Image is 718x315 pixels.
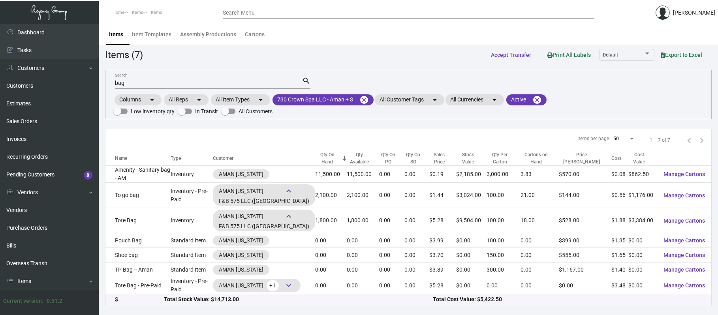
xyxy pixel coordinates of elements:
td: $0.08 [611,166,628,183]
button: Accept Transfer [485,48,538,62]
button: Manage Cartons [657,262,711,277]
div: Total Cost Value: $5,422.50 [433,295,702,304]
td: $0.00 [628,262,657,277]
div: Qty On SO [404,151,422,165]
div: Sales Price [429,151,457,165]
div: Qty On Hand [315,151,340,165]
td: 11,500.00 [315,166,347,183]
td: $1.65 [611,248,628,262]
td: $570.00 [559,166,612,183]
button: Manage Cartons [657,248,711,262]
button: Next page [695,134,708,146]
div: $ [115,295,164,304]
div: [PERSON_NAME] [673,9,715,17]
div: AMAN [US_STATE] [219,170,263,178]
td: $399.00 [559,233,612,248]
td: 2,100.00 [347,183,379,208]
span: Default [603,52,618,58]
td: Standard Item [171,262,212,277]
td: $0.00 [559,277,612,294]
div: AMAN [US_STATE] [219,210,309,222]
span: Manage Cartons [663,171,705,177]
td: 150.00 [487,248,521,262]
span: Export to Excel [661,52,702,58]
td: 0.00 [404,166,429,183]
td: Tote Bag - Pre-Paid [105,277,171,294]
td: 300.00 [487,262,521,277]
td: $3.48 [611,277,628,294]
div: Qty Available [347,151,379,165]
div: Qty Per Carton [487,151,513,165]
td: 0.00 [347,248,379,262]
td: $0.00 [456,233,487,248]
td: 0.00 [379,277,404,294]
td: $3.89 [429,262,457,277]
div: Name [115,155,127,162]
td: Pouch Bag [105,233,171,248]
div: Cost [611,155,621,162]
td: 1,800.00 [315,208,347,233]
mat-icon: search [302,76,310,86]
mat-chip: All Reps [164,94,209,105]
span: Home [113,10,124,15]
div: AMAN [US_STATE] [219,236,263,245]
td: $1.40 [611,262,628,277]
div: F&B 575 LLC ([GEOGRAPHIC_DATA]) [219,222,309,231]
td: $0.00 [628,233,657,248]
td: $5.28 [429,208,457,233]
span: Low inventory qty [131,107,175,116]
div: Qty On SO [404,151,429,165]
td: Inventory - Pre-Paid [171,183,212,208]
td: $1.88 [611,208,628,233]
div: Type [171,155,181,162]
td: 0.00 [315,248,347,262]
td: $2,185.00 [456,166,487,183]
mat-icon: cancel [532,95,542,105]
button: Export to Excel [654,48,709,62]
td: $0.00 [628,277,657,294]
div: Current version: [3,297,43,305]
mat-chip: All Customer Tags [375,94,444,105]
td: 3.83 [521,166,559,183]
td: 0.00 [404,208,429,233]
div: AMAN [US_STATE] [219,185,309,197]
td: $0.00 [456,277,487,294]
td: To go bag [105,183,171,208]
td: $1,167.00 [559,262,612,277]
mat-select: Items per page: [613,136,635,142]
div: AMAN [US_STATE] [219,251,263,259]
td: $0.56 [611,183,628,208]
mat-icon: arrow_drop_down [490,95,499,105]
div: F&B 575 LLC ([GEOGRAPHIC_DATA]) [219,197,309,205]
td: 0.00 [347,262,379,277]
div: Total Stock Value: $14,713.00 [164,295,433,304]
mat-chip: 730 Crown Spa LLC - Aman + 3 [273,94,374,105]
div: Cartons on Hand [521,151,552,165]
mat-icon: arrow_drop_down [256,95,265,105]
button: Manage Cartons [657,278,711,292]
div: Name [115,155,171,162]
span: keyboard_arrow_down [284,212,293,221]
td: $5.28 [429,277,457,294]
span: All Customers [239,107,273,116]
td: 0.00 [379,248,404,262]
div: Items (7) [105,48,143,62]
div: Cost Value [628,151,650,165]
td: 0.00 [487,277,521,294]
td: 0.00 [404,277,429,294]
div: Qty Per Carton [487,151,521,165]
td: 0.00 [379,208,404,233]
td: 0.00 [347,233,379,248]
div: Qty Available [347,151,372,165]
td: 0.00 [315,262,347,277]
span: Accept Transfer [491,52,531,58]
div: Sales Price [429,151,449,165]
td: 0.00 [521,248,559,262]
span: Manage Cartons [663,266,705,273]
td: 0.00 [379,233,404,248]
td: $0.00 [628,248,657,262]
td: 0.00 [315,277,347,294]
span: +1 [267,280,279,291]
div: Items [109,30,123,39]
mat-icon: arrow_drop_down [194,95,204,105]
